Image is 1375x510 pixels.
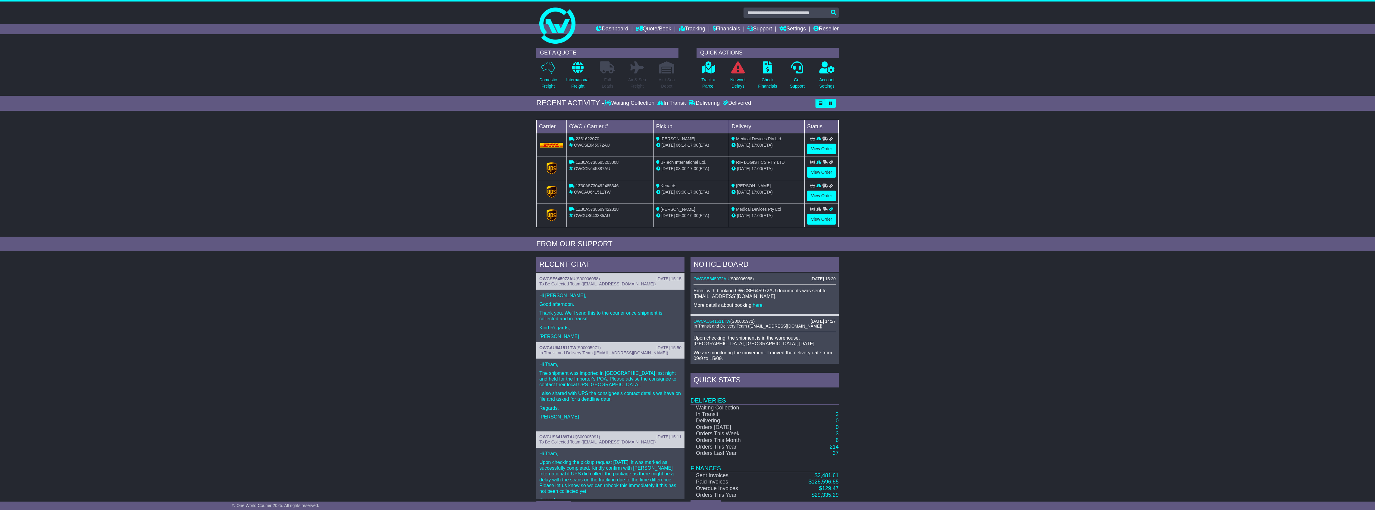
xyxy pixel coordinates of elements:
span: 17:00 [751,166,762,171]
p: We are monitoring the movement. I moved the delivery date from 09/9 to 15/09. [694,350,836,361]
td: Deliveries [691,389,839,404]
div: - (ETA) [656,189,727,195]
p: Hi Team, [539,362,681,367]
span: RIF LOGISTICS PTY LTD [736,160,784,165]
p: [PERSON_NAME] [539,334,681,339]
span: 17:00 [751,213,762,218]
p: Email with booking OWCSE645972AU documents was sent to [EMAIL_ADDRESS][DOMAIN_NAME]. [694,288,836,299]
span: S00005971 [732,319,753,324]
a: View Order [807,214,836,225]
p: Thank you. We'll send this to the courier once shipment is collected and in-transit. [539,310,681,322]
td: Orders This Year [691,492,777,499]
img: GetCarrierServiceLogo [547,209,557,221]
p: [PERSON_NAME] [539,414,681,420]
span: © One World Courier 2025. All rights reserved. [232,503,319,508]
a: Financials [713,24,740,34]
div: ( ) [539,434,681,440]
p: Regards, [539,497,681,503]
p: Air / Sea Depot [659,77,675,89]
a: Reseller [813,24,839,34]
p: Check Financials [758,77,777,89]
span: 08:00 [676,166,687,171]
a: 0 [836,424,839,430]
div: - (ETA) [656,213,727,219]
td: Carrier [537,120,567,133]
div: [DATE] 15:11 [656,434,681,440]
a: $128,596.85 [809,479,839,485]
p: Get Support [790,77,805,89]
td: Delivery [729,120,805,133]
p: Kind Regards, [539,325,681,331]
span: [DATE] [737,190,750,194]
td: OWC / Carrier # [567,120,654,133]
a: Quote/Book [636,24,671,34]
a: InternationalFreight [566,61,590,93]
a: View Order [807,144,836,154]
a: AccountSettings [819,61,835,93]
p: Track a Parcel [701,77,715,89]
td: Orders This Week [691,431,777,437]
p: Hi Team, [539,451,681,456]
span: [DATE] [662,213,675,218]
div: ( ) [539,276,681,281]
a: View Order [807,191,836,201]
span: 29,335.29 [815,492,839,498]
a: 37 [833,450,839,456]
span: OWCAU641511TW [574,190,611,194]
td: Paid Invoices [691,479,777,485]
td: In Transit [691,411,777,418]
span: To Be Collected Team ([EMAIL_ADDRESS][DOMAIN_NAME]) [539,281,656,286]
p: I also shared with UPS the consignee's contact details we have on file and asked for a deadline d... [539,390,681,402]
p: Network Delays [730,77,746,89]
span: 17:00 [751,190,762,194]
a: Dashboard [596,24,628,34]
p: Full Loads [600,77,615,89]
span: Medical Devices Pty Ltd [736,136,781,141]
td: Waiting Collection [691,404,777,411]
span: [DATE] [662,143,675,148]
div: [DATE] 15:50 [656,345,681,350]
div: ( ) [694,319,836,324]
p: Good afternoon. [539,301,681,307]
a: NetworkDelays [730,61,746,93]
td: Orders This Year [691,444,777,450]
a: GetSupport [790,61,805,93]
a: Tracking [679,24,705,34]
span: Medical Devices Pty Ltd [736,207,781,212]
a: OWCSE645972AU [539,276,575,281]
span: 16:30 [688,213,698,218]
a: 6 [836,437,839,443]
span: 1Z30A5730492485346 [576,183,619,188]
a: 214 [830,444,839,450]
span: 1Z30A5738695203008 [576,160,619,165]
span: B-Tech International Ltd. [661,160,706,165]
span: OWCSE645972AU [574,143,610,148]
span: 17:00 [688,143,698,148]
span: S00005971 [578,345,600,350]
span: 17:00 [751,143,762,148]
div: - (ETA) [656,142,727,148]
td: Orders Last Year [691,450,777,457]
span: 17:00 [688,190,698,194]
div: [DATE] 15:15 [656,276,681,281]
a: here [753,303,762,308]
span: S00006058 [577,276,599,281]
p: Upon checking the pickup request [DATE], it was marked as successfully completed. Kindly confirm ... [539,459,681,494]
td: Orders This Month [691,437,777,444]
p: Account Settings [819,77,835,89]
span: 1Z30A5738699422318 [576,207,619,212]
div: Quick Stats [691,373,839,389]
td: Overdue Invoices [691,485,777,492]
p: Regards, [539,405,681,411]
p: More details about booking: . [694,302,836,308]
span: 129.47 [822,485,839,491]
a: CheckFinancials [758,61,778,93]
div: Waiting Collection [604,100,656,107]
span: [DATE] [737,166,750,171]
div: [DATE] 14:27 [811,319,836,324]
span: 09:00 [676,190,687,194]
p: Air & Sea Freight [628,77,646,89]
a: $2,481.61 [815,472,839,478]
p: Upon checking, the shipment is in the warehouse, [GEOGRAPHIC_DATA], [GEOGRAPHIC_DATA], [DATE]. [694,335,836,347]
a: OWCUS641897AU [539,434,576,439]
